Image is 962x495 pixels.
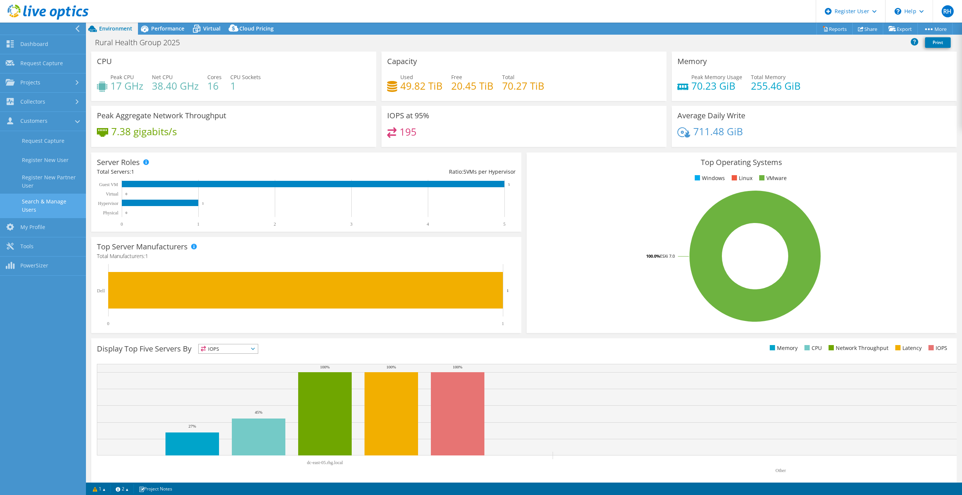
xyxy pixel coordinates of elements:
text: Dell [97,288,105,293]
text: 5 [503,222,506,227]
li: IOPS [927,344,947,352]
span: Virtual [203,25,221,32]
text: 5 [508,183,510,186]
h4: Total Manufacturers: [97,252,516,260]
h1: Rural Health Group 2025 [92,38,191,47]
h3: CPU [97,57,112,66]
text: 27% [188,424,196,428]
h3: Server Roles [97,158,140,167]
span: Peak Memory Usage [691,73,742,81]
h4: 70.27 TiB [502,82,544,90]
h3: Top Server Manufacturers [97,243,188,251]
span: 1 [145,252,148,260]
h4: 255.46 GiB [751,82,801,90]
li: Latency [893,344,922,352]
h4: 16 [207,82,222,90]
h4: 1 [230,82,261,90]
tspan: ESXi 7.0 [660,253,675,259]
span: Environment [99,25,132,32]
span: Performance [151,25,184,32]
text: 3 [350,222,352,227]
span: Cloud Pricing [239,25,274,32]
h3: Peak Aggregate Network Throughput [97,112,226,120]
a: More [918,23,953,35]
text: 1 [202,202,204,205]
h3: Memory [677,57,707,66]
span: Peak CPU [110,73,134,81]
h4: 49.82 TiB [400,82,443,90]
text: 100% [453,365,463,369]
span: Total Memory [751,73,786,81]
text: Physical [103,210,118,215]
a: Export [883,23,918,35]
text: 0 [126,211,127,215]
h4: 20.45 TiB [451,82,493,90]
a: 1 [87,484,111,493]
text: 0 [121,222,123,227]
text: 100% [320,365,330,369]
a: Reports [816,23,853,35]
text: dc-east-05.rhg.local [307,460,343,465]
text: 0 [126,192,127,196]
svg: \n [895,8,901,15]
li: Memory [768,344,798,352]
h4: 195 [400,128,417,136]
text: Guest VM [99,182,118,187]
a: 2 [110,484,134,493]
text: 45% [255,410,262,414]
tspan: 100.0% [646,253,660,259]
h4: 7.38 gigabits/s [111,127,177,136]
span: Cores [207,73,222,81]
text: Other [775,468,786,473]
span: CPU Sockets [230,73,261,81]
a: Share [852,23,883,35]
text: Hypervisor [98,201,118,206]
a: Project Notes [133,484,178,493]
text: 1 [507,288,509,293]
div: Ratio: VMs per Hypervisor [306,168,515,176]
text: 1 [197,222,199,227]
span: Used [400,73,413,81]
span: Free [451,73,462,81]
li: VMware [757,174,787,182]
a: Print [925,37,951,48]
li: CPU [803,344,822,352]
li: Windows [693,174,725,182]
text: 2 [274,222,276,227]
h4: 17 GHz [110,82,143,90]
text: Virtual [106,191,119,197]
span: 5 [463,168,466,175]
h4: 711.48 GiB [693,127,743,136]
span: Total [502,73,515,81]
h3: IOPS at 95% [387,112,429,120]
h3: Top Operating Systems [532,158,951,167]
span: 1 [131,168,134,175]
li: Network Throughput [827,344,888,352]
text: 4 [427,222,429,227]
text: 0 [107,321,109,326]
span: Net CPU [152,73,173,81]
text: 1 [502,321,504,326]
h4: 70.23 GiB [691,82,742,90]
div: Total Servers: [97,168,306,176]
span: IOPS [199,344,258,353]
h3: Capacity [387,57,417,66]
span: RH [942,5,954,17]
li: Linux [730,174,752,182]
h4: 38.40 GHz [152,82,199,90]
text: 100% [386,365,396,369]
h3: Average Daily Write [677,112,745,120]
